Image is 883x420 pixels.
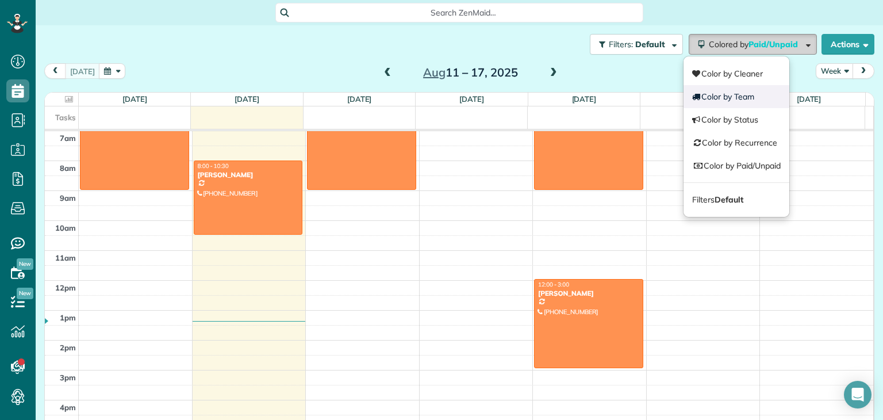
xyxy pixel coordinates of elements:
[709,39,802,49] span: Colored by
[684,108,789,131] a: Color by Status
[122,94,147,104] a: [DATE]
[538,281,569,288] span: 12:00 - 3:00
[17,288,33,299] span: New
[538,289,640,297] div: [PERSON_NAME]
[60,313,76,322] span: 1pm
[55,113,76,122] span: Tasks
[853,63,874,79] button: next
[635,39,666,49] span: Default
[684,131,789,154] a: Color by Recurrence
[60,133,76,143] span: 7am
[60,193,76,203] span: 9am
[584,34,683,55] a: Filters: Default
[60,373,76,382] span: 3pm
[55,223,76,232] span: 10am
[60,343,76,352] span: 2pm
[684,85,789,108] a: Color by Team
[347,94,372,104] a: [DATE]
[398,66,542,79] h2: 11 – 17, 2025
[60,403,76,412] span: 4pm
[684,62,789,85] a: Color by Cleaner
[572,94,597,104] a: [DATE]
[748,39,800,49] span: Paid/Unpaid
[821,34,874,55] button: Actions
[692,194,743,205] span: Filters
[590,34,683,55] button: Filters: Default
[60,163,76,173] span: 8am
[235,94,259,104] a: [DATE]
[197,171,300,179] div: [PERSON_NAME]
[816,63,854,79] button: Week
[715,194,743,205] strong: Default
[797,94,821,104] a: [DATE]
[198,162,229,170] span: 8:00 - 10:30
[844,381,872,408] div: Open Intercom Messenger
[44,63,66,79] button: prev
[684,188,789,211] a: FiltersDefault
[17,258,33,270] span: New
[609,39,633,49] span: Filters:
[55,283,76,292] span: 12pm
[55,253,76,262] span: 11am
[459,94,484,104] a: [DATE]
[684,154,789,177] a: Color by Paid/Unpaid
[65,63,100,79] button: [DATE]
[423,65,446,79] span: Aug
[689,34,817,55] button: Colored byPaid/Unpaid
